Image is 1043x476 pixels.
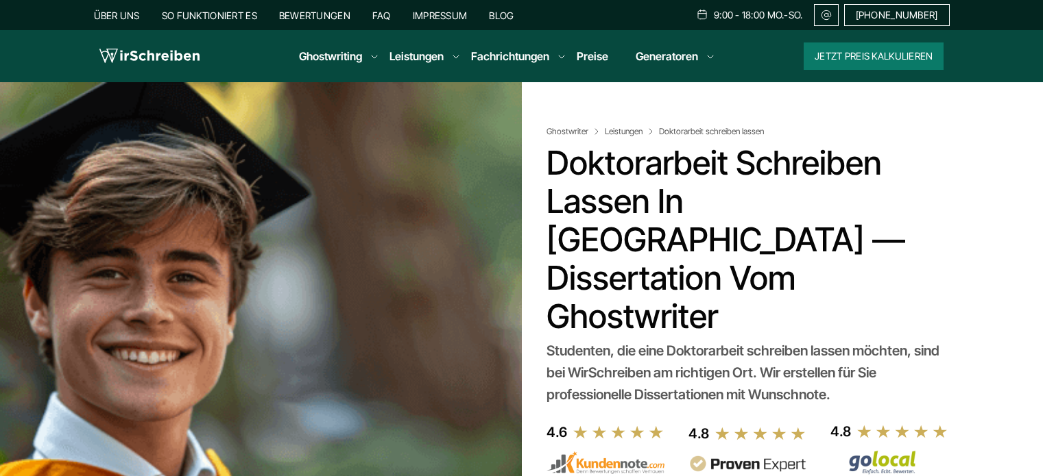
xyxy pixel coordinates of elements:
div: 4.8 [688,423,709,444]
img: Schedule [696,9,708,20]
span: [PHONE_NUMBER] [856,10,938,21]
img: kundennote [547,451,664,475]
div: Studenten, die eine Doktorarbeit schreiben lassen möchten, sind bei WirSchreiben am richtigen Ort... [547,340,944,405]
a: Generatoren [636,48,698,64]
img: provenexpert reviews [688,455,806,473]
a: [PHONE_NUMBER] [844,4,950,26]
a: Fachrichtungen [471,48,549,64]
a: Impressum [413,10,468,21]
a: Leistungen [389,48,444,64]
button: Jetzt Preis kalkulieren [804,42,944,70]
span: 9:00 - 18:00 Mo.-So. [714,10,803,21]
a: Bewertungen [279,10,350,21]
img: stars [856,424,948,439]
img: stars [573,425,664,440]
img: Email [820,10,832,21]
a: FAQ [372,10,391,21]
img: logo wirschreiben [99,46,200,66]
a: Ghostwriter [547,126,602,137]
a: Ghostwriting [299,48,362,64]
a: Leistungen [605,126,656,137]
div: 4.8 [830,421,851,442]
img: Wirschreiben Bewertungen [830,450,948,475]
a: Preise [577,49,608,63]
span: Doktorarbeit schreiben lassen [659,126,764,137]
a: Blog [489,10,514,21]
a: Über uns [94,10,140,21]
h1: Doktorarbeit schreiben lassen in [GEOGRAPHIC_DATA] — Dissertation vom Ghostwriter [547,144,944,336]
div: 4.6 [547,421,567,443]
img: stars [715,426,806,441]
a: So funktioniert es [162,10,257,21]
